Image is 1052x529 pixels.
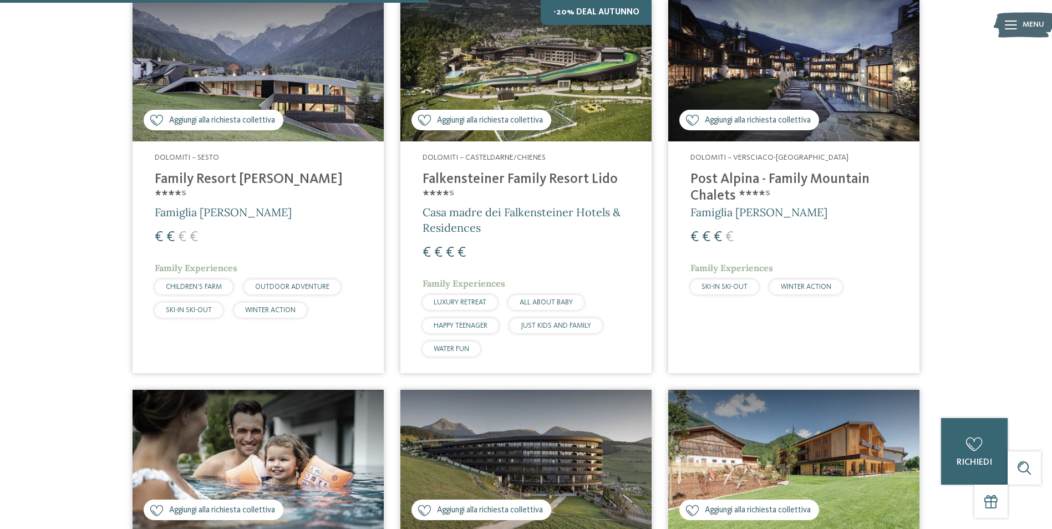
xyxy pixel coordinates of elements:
h4: Falkensteiner Family Resort Lido ****ˢ [423,171,629,205]
span: OUTDOOR ADVENTURE [255,283,329,291]
span: Dolomiti – Casteldarne/Chienes [423,154,546,161]
span: € [190,230,198,245]
span: Aggiungi alla richiesta collettiva [169,115,275,126]
span: WATER FUN [434,345,469,353]
span: € [166,230,175,245]
span: € [714,230,722,245]
span: richiedi [957,458,992,467]
span: WINTER ACTION [245,307,296,314]
span: € [434,246,443,260]
span: € [446,246,454,260]
span: SKI-IN SKI-OUT [702,283,748,291]
a: richiedi [941,418,1008,485]
span: Aggiungi alla richiesta collettiva [437,505,543,516]
span: Famiglia [PERSON_NAME] [690,205,827,219]
span: WINTER ACTION [781,283,831,291]
span: ALL ABOUT BABY [520,299,573,306]
span: Family Experiences [155,262,237,273]
span: Casa madre dei Falkensteiner Hotels & Residences [423,205,621,235]
span: Dolomiti – Versciaco-[GEOGRAPHIC_DATA] [690,154,848,161]
span: HAPPY TEENAGER [434,322,487,329]
span: € [423,246,431,260]
span: Family Experiences [690,262,773,273]
h4: Post Alpina - Family Mountain Chalets ****ˢ [690,171,897,205]
h4: Family Resort [PERSON_NAME] ****ˢ [155,171,362,205]
span: Aggiungi alla richiesta collettiva [705,115,811,126]
span: Famiglia [PERSON_NAME] [155,205,292,219]
span: Aggiungi alla richiesta collettiva [169,505,275,516]
span: Dolomiti – Sesto [155,154,219,161]
span: Aggiungi alla richiesta collettiva [705,505,811,516]
span: JUST KIDS AND FAMILY [521,322,591,329]
span: CHILDREN’S FARM [166,283,222,291]
span: SKI-IN SKI-OUT [166,307,212,314]
span: € [178,230,186,245]
span: LUXURY RETREAT [434,299,486,306]
span: € [458,246,466,260]
span: € [702,230,710,245]
span: € [155,230,163,245]
span: € [725,230,734,245]
span: € [690,230,699,245]
span: Family Experiences [423,278,505,289]
span: Aggiungi alla richiesta collettiva [437,115,543,126]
